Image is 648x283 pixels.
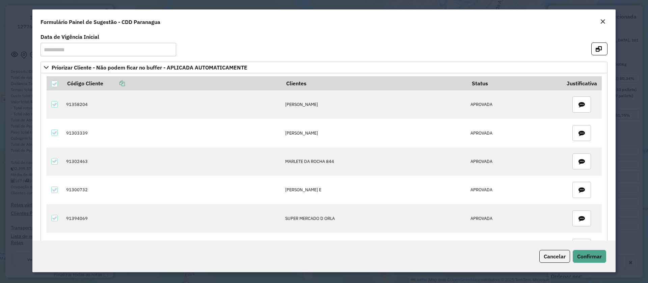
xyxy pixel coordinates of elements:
em: Fechar [600,19,605,24]
button: Close [598,18,607,26]
td: APROVADA [467,204,562,232]
td: 91394069 [63,204,282,232]
th: Justificativa [562,76,601,90]
button: Confirmar [573,250,606,263]
h4: Formulário Painel de Sugestão - CDD Paranagua [40,18,160,26]
button: Cancelar [539,250,570,263]
td: 91300732 [63,176,282,204]
a: Priorizar Cliente - Não podem ficar no buffer - APLICADA AUTOMATICAMENTE [40,62,607,73]
span: Cancelar [544,253,566,260]
span: Priorizar Cliente - Não podem ficar no buffer - APLICADA AUTOMATICAMENTE [52,65,247,70]
td: [PERSON_NAME] [281,90,467,119]
td: 91358204 [63,90,282,119]
td: 91303339 [63,119,282,147]
td: 91302463 [63,147,282,176]
td: APROVADA [467,233,562,261]
td: [PERSON_NAME] [281,119,467,147]
td: [PERSON_NAME] E [281,176,467,204]
td: MARLETE DA ROCHA 844 [281,147,467,176]
td: 91301742 [63,233,282,261]
td: APROVADA [467,119,562,147]
th: Status [467,76,562,90]
td: SUPER MERCADO D ORLA [281,204,467,232]
td: MONALY [US_STATE] [281,233,467,261]
label: Data de Vigência Inicial [40,33,99,41]
th: Clientes [281,76,467,90]
td: APROVADA [467,90,562,119]
th: Código Cliente [63,76,282,90]
a: Copiar [103,80,125,87]
span: Confirmar [577,253,602,260]
td: APROVADA [467,176,562,204]
hb-button: Abrir em nova aba [591,45,607,52]
td: APROVADA [467,147,562,176]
